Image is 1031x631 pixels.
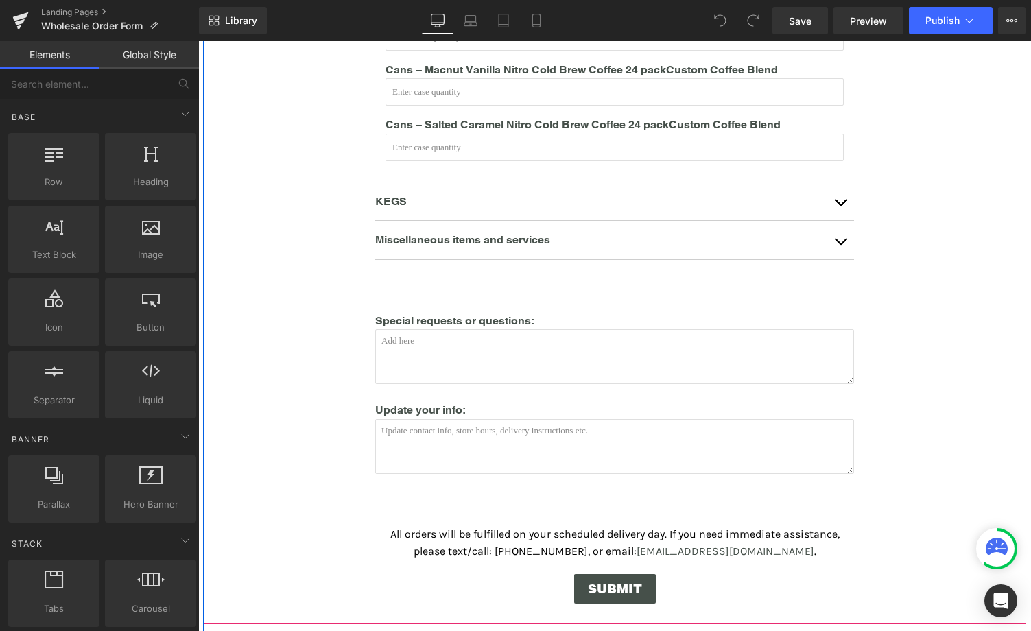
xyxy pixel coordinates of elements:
[109,497,192,512] span: Hero Banner
[41,21,143,32] span: Wholesale Order Form
[909,7,993,34] button: Publish
[707,7,734,34] button: Undo
[438,503,616,516] a: [EMAIL_ADDRESS][DOMAIN_NAME]
[421,7,454,34] a: Desktop
[187,37,645,64] input: Enter case quantity
[12,497,95,512] span: Parallax
[177,152,628,169] p: KEGS
[225,14,257,27] span: Library
[376,533,458,562] button: Submit
[99,41,199,69] a: Global Style
[187,93,645,120] input: Enter case quantity
[925,15,960,26] span: Publish
[739,7,767,34] button: Redo
[177,360,656,378] p: Update your info:
[109,602,192,616] span: Carousel
[192,486,641,517] font: All orders will be fulfilled on your scheduled delivery day. If you need immediate assistance, pl...
[454,7,487,34] a: Laptop
[177,271,656,289] p: Special requests or questions:
[998,7,1026,34] button: More
[10,110,37,123] span: Base
[187,75,645,93] p: Cans – Salted Caramel Nitro Cold Brew Coffee 24 pack
[12,393,95,407] span: Separator
[984,584,1017,617] div: Open Intercom Messenger
[12,175,95,189] span: Row
[10,537,44,550] span: Stack
[12,320,95,335] span: Icon
[833,7,903,34] a: Preview
[487,7,520,34] a: Tablet
[12,602,95,616] span: Tabs
[12,248,95,262] span: Text Block
[850,14,887,28] span: Preview
[199,7,267,34] a: New Library
[789,14,811,28] span: Save
[41,7,199,18] a: Landing Pages
[109,175,192,189] span: Heading
[468,22,580,35] b: Custom Coffee Blend
[471,77,582,90] b: Custom Coffee Blend
[187,20,645,38] p: Cans – Macnut Vanilla Nitro Cold Brew Coffee 24 pack
[109,248,192,262] span: Image
[109,393,192,407] span: Liquid
[177,190,628,208] p: Miscellaneous items and services
[109,320,192,335] span: Button
[520,7,553,34] a: Mobile
[10,433,51,446] span: Banner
